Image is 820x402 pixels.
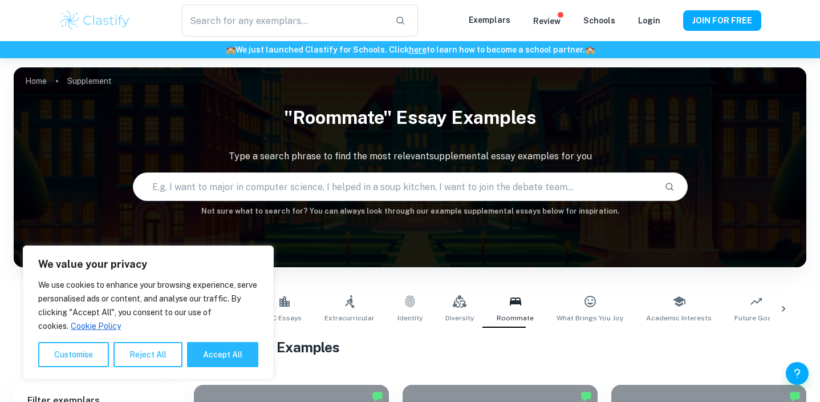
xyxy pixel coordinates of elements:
button: Customise [38,342,109,367]
span: Academic Interests [646,313,712,323]
span: 🏫 [585,45,595,54]
span: Roommate [497,313,534,323]
img: Marked [581,391,592,402]
span: Diversity [445,313,474,323]
p: Exemplars [469,14,510,26]
button: Help and Feedback [786,362,809,385]
a: Cookie Policy [70,321,121,331]
img: Marked [372,391,383,402]
button: Search [660,177,679,196]
button: JOIN FOR FREE [683,10,761,31]
img: Marked [789,391,801,402]
p: We value your privacy [38,258,258,271]
img: Clastify logo [59,9,131,32]
input: E.g. I want to major in computer science, I helped in a soup kitchen, I want to join the debate t... [133,171,655,203]
p: Review [533,15,561,27]
button: Reject All [113,342,182,367]
a: Login [638,16,660,25]
p: Type a search phrase to find the most relevant supplemental essay examples for you [14,150,806,163]
p: Supplement [67,75,112,87]
p: We use cookies to enhance your browsing experience, serve personalised ads or content, and analys... [38,278,258,333]
span: 🏫 [226,45,236,54]
span: What Brings You Joy [557,313,623,323]
h6: We just launched Clastify for Schools. Click to learn how to become a school partner. [2,43,818,56]
a: here [409,45,427,54]
span: Extracurricular [324,313,375,323]
div: We value your privacy [23,246,274,379]
a: Schools [583,16,615,25]
button: Accept All [187,342,258,367]
input: Search for any exemplars... [182,5,386,37]
a: Home [25,73,47,89]
h6: Not sure what to search for? You can always look through our example supplemental essays below fo... [14,206,806,217]
h1: "Roommate" Essay Examples [14,99,806,136]
span: Identity [397,313,423,323]
span: Future Goals [734,313,778,323]
h1: "Roommate" Supplemental Essay Examples [54,337,767,357]
span: UC Essays [267,313,302,323]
